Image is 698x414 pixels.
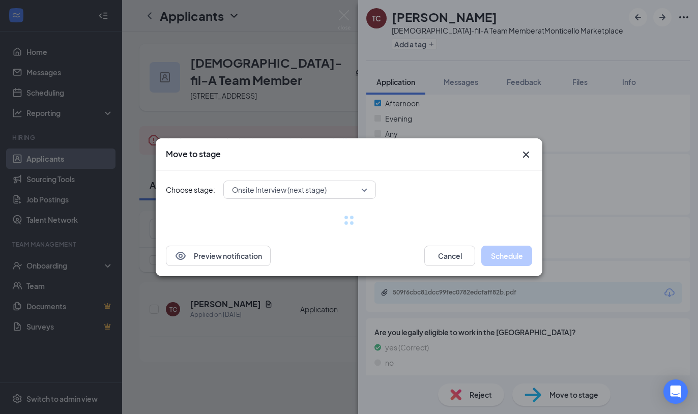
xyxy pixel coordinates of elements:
span: Choose stage: [166,184,215,195]
button: Close [520,149,532,161]
svg: Cross [520,149,532,161]
button: Cancel [424,246,475,266]
svg: Eye [174,250,187,262]
h3: Move to stage [166,149,221,160]
span: Onsite Interview (next stage) [232,182,327,197]
button: EyePreview notification [166,246,271,266]
button: Schedule [481,246,532,266]
div: Open Intercom Messenger [663,379,688,404]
